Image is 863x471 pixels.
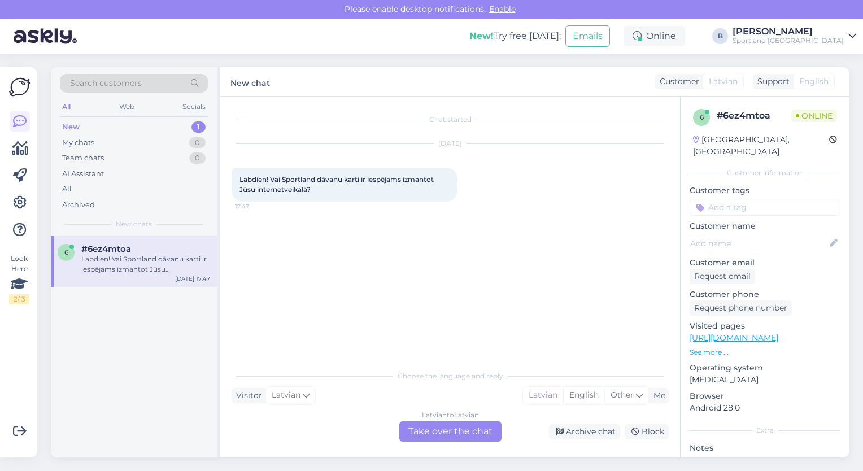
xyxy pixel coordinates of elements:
[733,36,844,45] div: Sportland [GEOGRAPHIC_DATA]
[563,387,604,404] div: English
[690,333,778,343] a: [URL][DOMAIN_NAME]
[9,294,29,304] div: 2 / 3
[180,99,208,114] div: Socials
[64,248,68,256] span: 6
[549,424,620,439] div: Archive chat
[117,99,137,114] div: Web
[60,99,73,114] div: All
[189,152,206,164] div: 0
[709,76,738,88] span: Latvian
[232,390,262,402] div: Visitor
[62,184,72,195] div: All
[62,152,104,164] div: Team chats
[611,390,634,400] span: Other
[690,220,840,232] p: Customer name
[191,121,206,133] div: 1
[690,199,840,216] input: Add a tag
[62,199,95,211] div: Archived
[791,110,837,122] span: Online
[690,237,827,250] input: Add name
[649,390,665,402] div: Me
[469,30,494,41] b: New!
[235,202,277,211] span: 17:47
[9,254,29,304] div: Look Here
[81,244,131,254] span: #6ez4mtoa
[62,121,80,133] div: New
[690,168,840,178] div: Customer information
[712,28,728,44] div: B
[690,374,840,386] p: [MEDICAL_DATA]
[232,115,669,125] div: Chat started
[239,175,435,194] span: Labdien! Vai Sportland dāvanu karti ir iespējams izmantot Jūsu internetveikalā?
[799,76,829,88] span: English
[523,387,563,404] div: Latvian
[565,25,610,47] button: Emails
[700,113,704,121] span: 6
[690,402,840,414] p: Android 28.0
[230,74,270,89] label: New chat
[690,289,840,300] p: Customer phone
[690,425,840,435] div: Extra
[690,362,840,374] p: Operating system
[175,274,210,283] div: [DATE] 17:47
[690,320,840,332] p: Visited pages
[655,76,699,88] div: Customer
[690,185,840,197] p: Customer tags
[733,27,844,36] div: [PERSON_NAME]
[693,134,829,158] div: [GEOGRAPHIC_DATA], [GEOGRAPHIC_DATA]
[189,137,206,149] div: 0
[733,27,856,45] a: [PERSON_NAME]Sportland [GEOGRAPHIC_DATA]
[690,269,755,284] div: Request email
[399,421,502,442] div: Take over the chat
[62,168,104,180] div: AI Assistant
[62,137,94,149] div: My chats
[232,138,669,149] div: [DATE]
[486,4,519,14] span: Enable
[690,257,840,269] p: Customer email
[690,442,840,454] p: Notes
[70,77,142,89] span: Search customers
[717,109,791,123] div: # 6ez4mtoa
[9,76,30,98] img: Askly Logo
[272,389,300,402] span: Latvian
[690,300,792,316] div: Request phone number
[690,347,840,357] p: See more ...
[624,26,685,46] div: Online
[232,371,669,381] div: Choose the language and reply
[422,410,479,420] div: Latvian to Latvian
[116,219,152,229] span: New chats
[469,29,561,43] div: Try free [DATE]:
[753,76,790,88] div: Support
[625,424,669,439] div: Block
[81,254,210,274] div: Labdien! Vai Sportland dāvanu karti ir iespējams izmantot Jūsu internetveikalā?
[690,390,840,402] p: Browser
